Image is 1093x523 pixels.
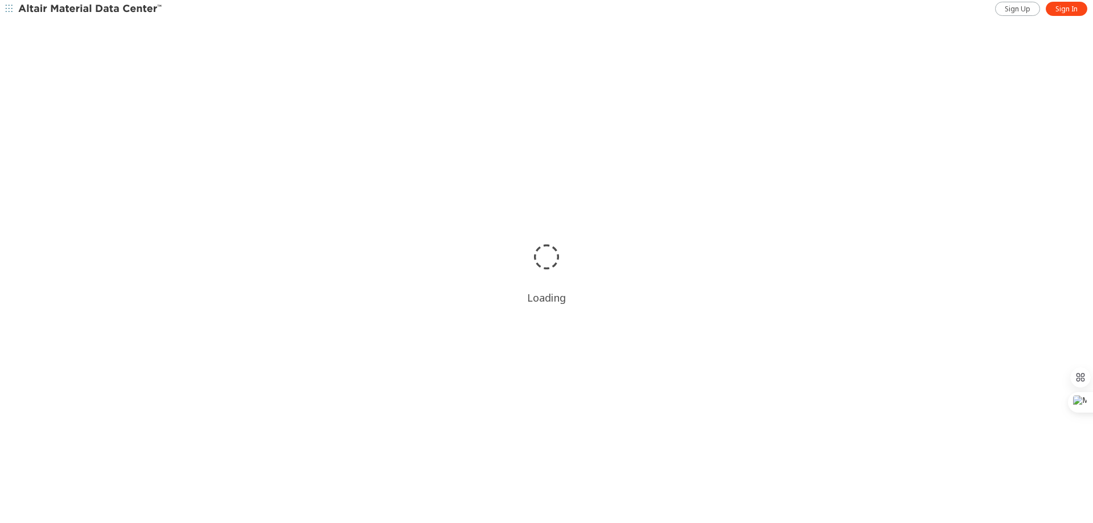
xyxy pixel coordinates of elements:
[995,2,1040,16] a: Sign Up
[18,3,163,15] img: Altair Material Data Center
[1055,5,1078,14] span: Sign In
[1046,2,1087,16] a: Sign In
[527,291,566,304] div: Loading
[1005,5,1030,14] span: Sign Up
